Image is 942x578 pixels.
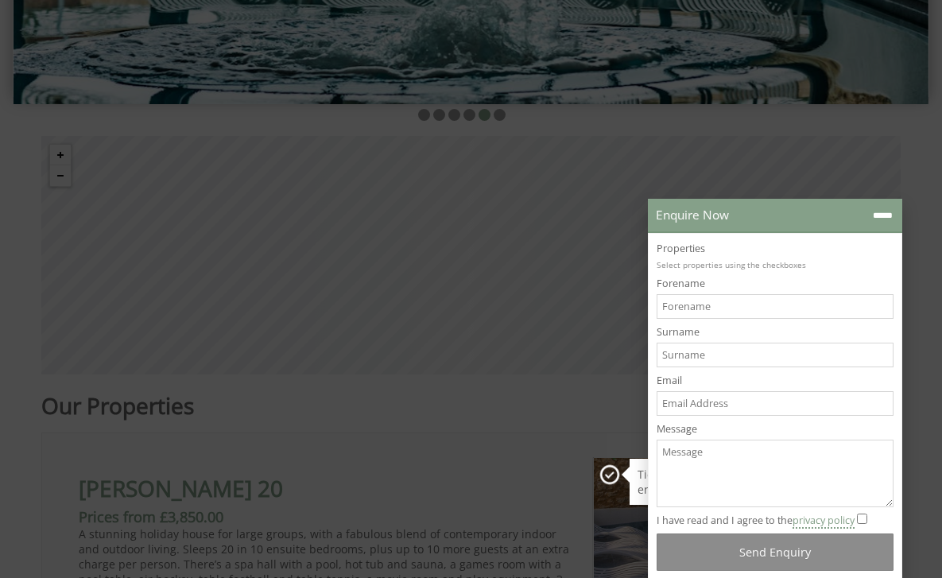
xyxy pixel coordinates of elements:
canvas: Map [41,136,901,374]
h1: Our Properties [41,390,600,421]
button: Send Enquiry [657,533,894,571]
input: Forename [657,294,894,319]
label: Properties [657,242,894,255]
p: Select properties using the checkboxes [657,259,894,270]
label: Email [657,374,894,387]
label: I have read and I agree to the [657,514,855,527]
button: Zoom out [50,165,71,186]
label: Message [657,422,894,436]
button: Zoom in [50,145,71,165]
p: Enquire Now [656,207,894,223]
a: privacy policy [793,514,855,529]
label: Surname [657,325,894,339]
a: [PERSON_NAME] 20 [79,473,283,503]
input: Email Address [657,391,894,416]
h3: Prices from £3,850.00 [79,507,580,526]
input: Surname [657,343,894,367]
label: Forename [657,277,894,290]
